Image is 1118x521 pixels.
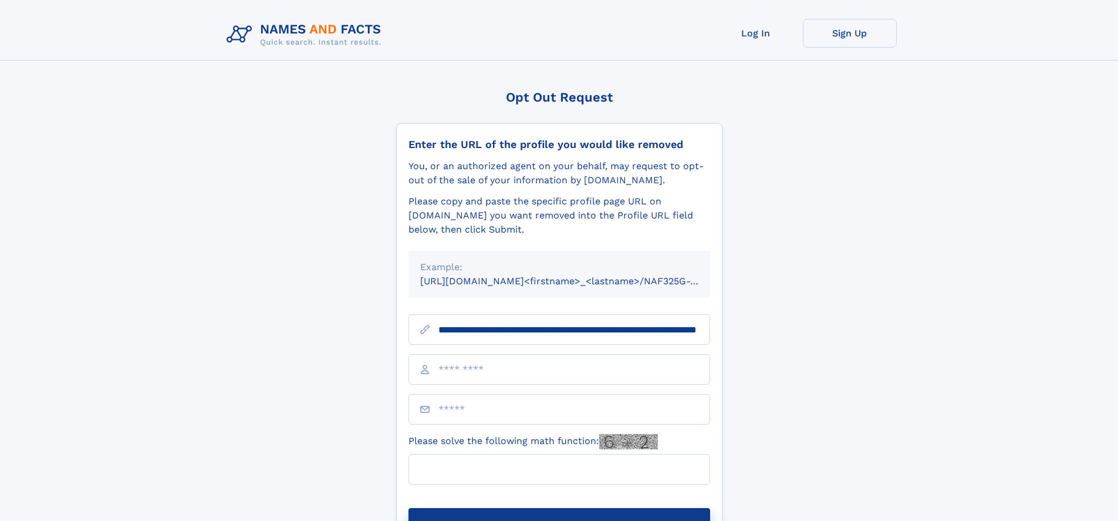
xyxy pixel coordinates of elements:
[408,434,658,449] label: Please solve the following math function:
[396,90,722,105] div: Opt Out Request
[408,159,710,187] div: You, or an authorized agent on your behalf, may request to opt-out of the sale of your informatio...
[803,19,897,48] a: Sign Up
[222,19,391,51] img: Logo Names and Facts
[420,260,698,274] div: Example:
[420,275,732,287] small: [URL][DOMAIN_NAME]<firstname>_<lastname>/NAF325G-xxxxxxxx
[709,19,803,48] a: Log In
[408,138,710,151] div: Enter the URL of the profile you would like removed
[408,194,710,237] div: Please copy and paste the specific profile page URL on [DOMAIN_NAME] you want removed into the Pr...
